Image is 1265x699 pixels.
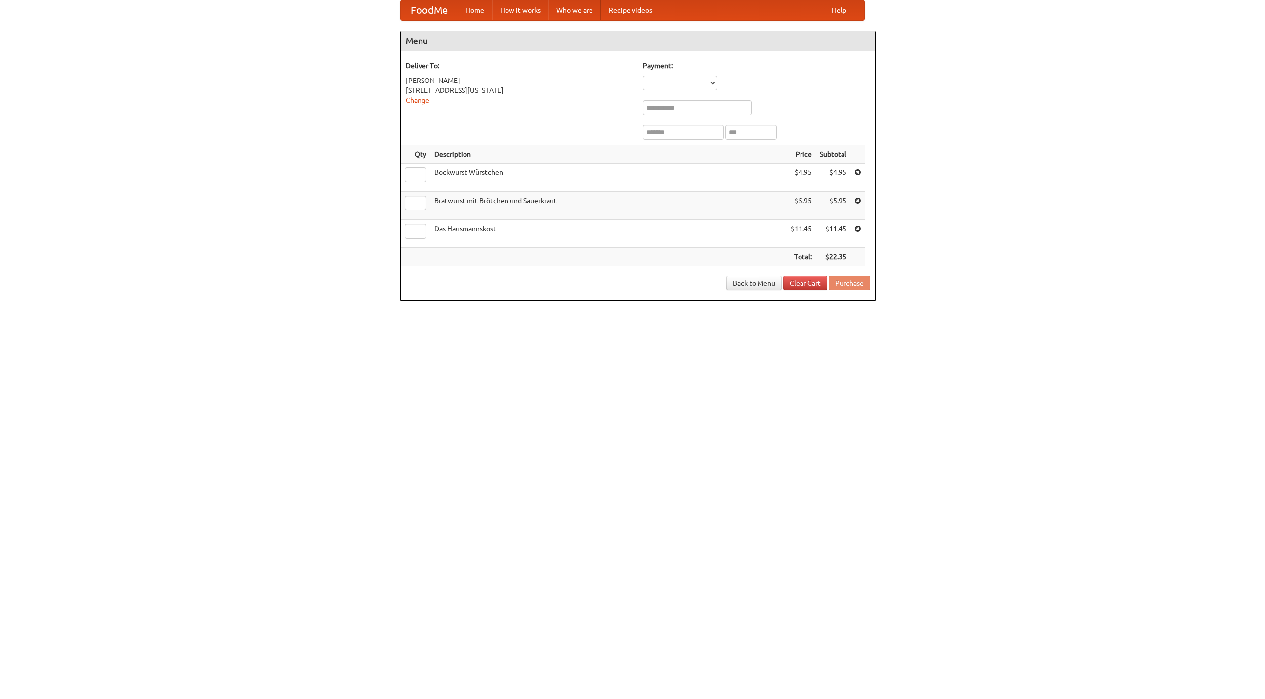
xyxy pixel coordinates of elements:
[406,76,633,85] div: [PERSON_NAME]
[406,61,633,71] h5: Deliver To:
[430,145,787,164] th: Description
[726,276,782,290] a: Back to Menu
[816,192,850,220] td: $5.95
[816,248,850,266] th: $22.35
[430,192,787,220] td: Bratwurst mit Brötchen und Sauerkraut
[787,220,816,248] td: $11.45
[406,96,429,104] a: Change
[787,145,816,164] th: Price
[492,0,548,20] a: How it works
[829,276,870,290] button: Purchase
[787,192,816,220] td: $5.95
[816,164,850,192] td: $4.95
[430,164,787,192] td: Bockwurst Würstchen
[401,145,430,164] th: Qty
[787,164,816,192] td: $4.95
[430,220,787,248] td: Das Hausmannskost
[824,0,854,20] a: Help
[458,0,492,20] a: Home
[601,0,660,20] a: Recipe videos
[401,31,875,51] h4: Menu
[401,0,458,20] a: FoodMe
[643,61,870,71] h5: Payment:
[816,145,850,164] th: Subtotal
[548,0,601,20] a: Who we are
[406,85,633,95] div: [STREET_ADDRESS][US_STATE]
[783,276,827,290] a: Clear Cart
[787,248,816,266] th: Total:
[816,220,850,248] td: $11.45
